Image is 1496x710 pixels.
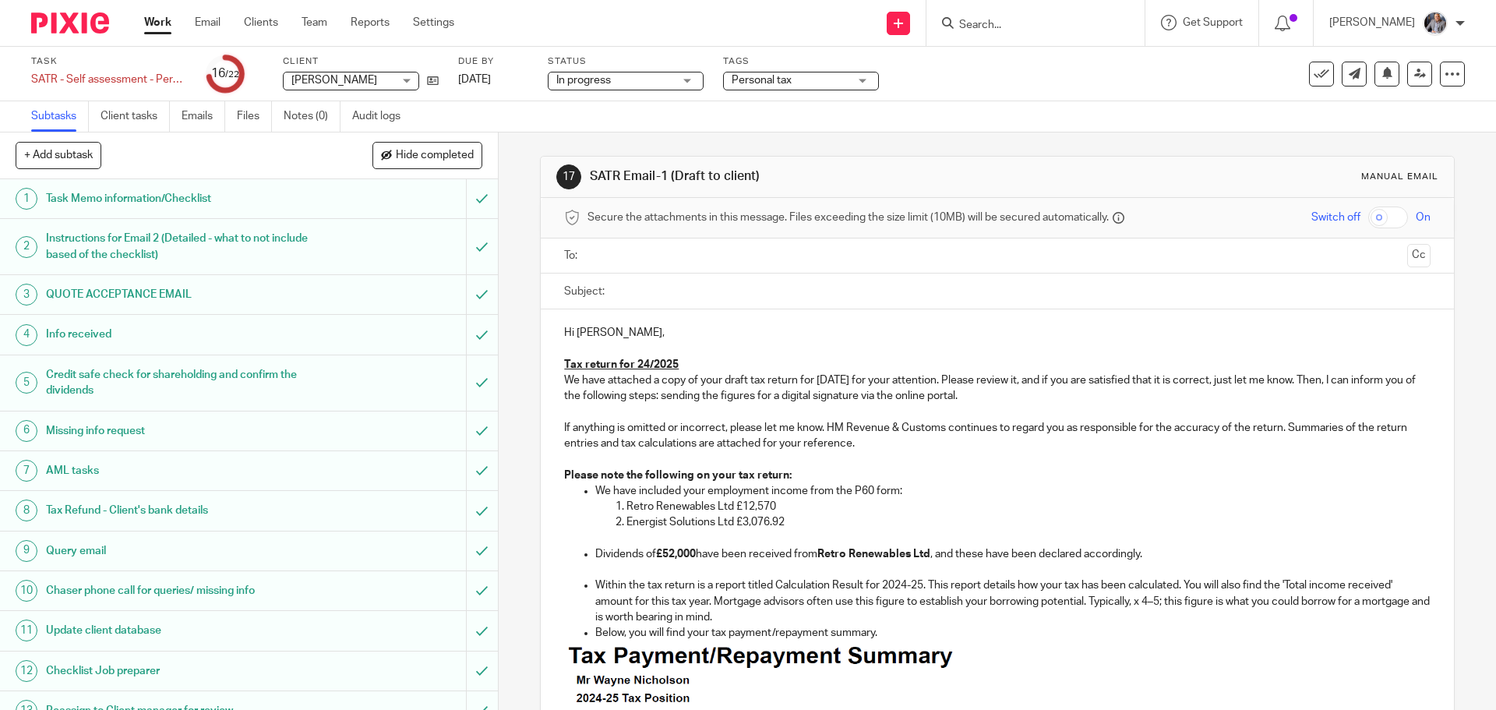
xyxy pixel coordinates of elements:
[16,372,37,394] div: 5
[352,101,412,132] a: Audit logs
[564,325,1430,341] p: Hi [PERSON_NAME],
[16,142,101,168] button: + Add subtask
[16,460,37,482] div: 7
[283,55,439,68] label: Client
[244,15,278,30] a: Clients
[284,101,340,132] a: Notes (0)
[1423,11,1448,36] img: -%20%20-%20studio@ingrained.co.uk%20for%20%20-20220223%20at%20101413%20-%201W1A2026.jpg
[237,101,272,132] a: Files
[16,324,37,346] div: 4
[31,55,187,68] label: Task
[958,19,1098,33] input: Search
[458,55,528,68] label: Due by
[31,12,109,34] img: Pixie
[1311,210,1360,225] span: Switch off
[595,578,1430,625] p: Within the tax return is a report titled Calculation Result for 2024-25. This report details how ...
[396,150,474,162] span: Hide completed
[1183,17,1243,28] span: Get Support
[46,363,316,403] h1: Credit safe check for shareholding and confirm the dividends
[626,514,1430,530] p: Energist Solutions Ltd £3,076.92
[817,549,930,560] strong: Retro Renewables Ltd
[548,55,704,68] label: Status
[101,101,170,132] a: Client tasks
[182,101,225,132] a: Emails
[302,15,327,30] a: Team
[564,420,1430,452] p: If anything is omitted or incorrect, please let me know. HM Revenue & Customs continues to regard...
[211,65,239,83] div: 16
[16,284,37,306] div: 3
[595,625,1430,641] p: Below, you will find your tax payment/repayment summary.
[195,15,221,30] a: Email
[656,549,696,560] strong: £52,000
[595,483,1430,499] p: We have included your employment income from the P60 form:
[1361,171,1438,183] div: Manual email
[1407,244,1431,267] button: Cc
[413,15,454,30] a: Settings
[16,660,37,682] div: 12
[46,579,316,602] h1: Chaser phone call for queries/ missing info
[556,164,581,189] div: 17
[564,248,581,263] label: To:
[590,168,1031,185] h1: SATR Email-1 (Draft to client)
[16,500,37,521] div: 8
[46,419,316,443] h1: Missing info request
[16,236,37,258] div: 2
[626,499,1430,514] p: Retro Renewables Ltd £12,570
[291,75,377,86] span: [PERSON_NAME]
[46,283,316,306] h1: QUOTE ACCEPTANCE EMAIL
[16,188,37,210] div: 1
[16,420,37,442] div: 6
[732,75,792,86] span: Personal tax
[46,499,316,522] h1: Tax Refund - Client's bank details
[31,101,89,132] a: Subtasks
[1416,210,1431,225] span: On
[225,70,239,79] small: /22
[46,323,316,346] h1: Info received
[564,284,605,299] label: Subject:
[46,619,316,642] h1: Update client database
[351,15,390,30] a: Reports
[556,75,611,86] span: In progress
[1329,15,1415,30] p: [PERSON_NAME]
[46,227,316,267] h1: Instructions for Email 2 (Detailed - what to not include based of the checklist)
[595,546,1430,562] p: Dividends of have been received from , and these have been declared accordingly.
[458,74,491,85] span: [DATE]
[46,459,316,482] h1: AML tasks
[46,659,316,683] h1: Checklist Job preparer
[16,580,37,602] div: 10
[564,359,679,370] u: Tax return for 24/2025
[16,540,37,562] div: 9
[587,210,1109,225] span: Secure the attachments in this message. Files exceeding the size limit (10MB) will be secured aut...
[723,55,879,68] label: Tags
[144,15,171,30] a: Work
[46,539,316,563] h1: Query email
[564,470,792,481] strong: Please note the following on your tax return:
[31,72,187,87] div: SATR - Self assessment - Personal tax return 24/25
[372,142,482,168] button: Hide completed
[564,373,1430,404] p: We have attached a copy of your draft tax return for [DATE] for your attention. Please review it,...
[16,620,37,641] div: 11
[46,187,316,210] h1: Task Memo information/Checklist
